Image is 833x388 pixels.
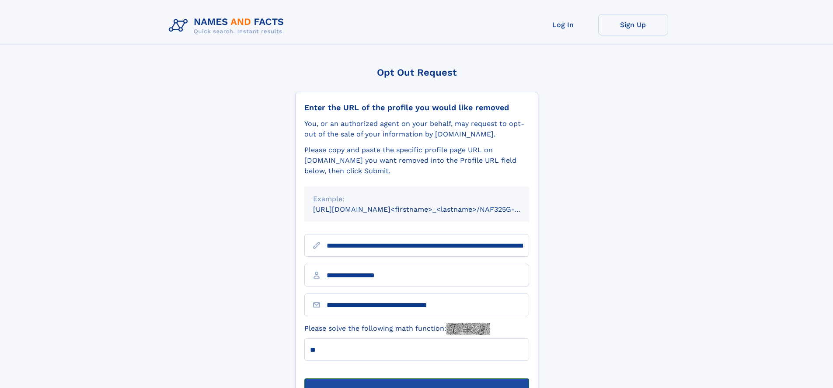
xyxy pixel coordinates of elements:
[304,103,529,112] div: Enter the URL of the profile you would like removed
[304,145,529,176] div: Please copy and paste the specific profile page URL on [DOMAIN_NAME] you want removed into the Pr...
[304,119,529,140] div: You, or an authorized agent on your behalf, may request to opt-out of the sale of your informatio...
[165,14,291,38] img: Logo Names and Facts
[598,14,668,35] a: Sign Up
[528,14,598,35] a: Log In
[313,205,546,213] small: [URL][DOMAIN_NAME]<firstname>_<lastname>/NAF325G-xxxxxxxx
[304,323,490,335] label: Please solve the following math function:
[295,67,538,78] div: Opt Out Request
[313,194,520,204] div: Example:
